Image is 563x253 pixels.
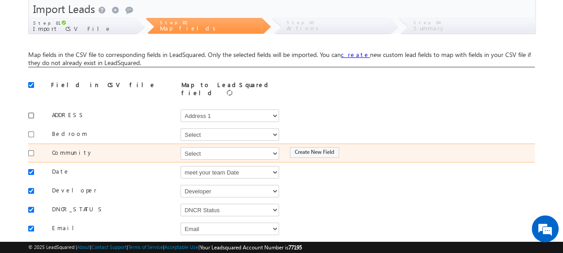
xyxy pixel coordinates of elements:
[33,20,59,26] span: Step 01
[12,83,163,187] textarea: Type your message and hit 'Enter'
[38,224,155,232] label: Email
[28,51,535,67] div: Map fields in the CSV file to corresponding fields in LeadSquared. Only the selected fields will ...
[15,47,38,59] img: d_60004797649_company_0_60004797649
[38,167,155,175] label: Date
[200,244,302,251] span: Your Leadsquared Account Number is
[181,81,298,98] div: Map to LeadSquared field
[288,244,302,251] span: 77195
[160,24,219,32] span: Map fields
[290,147,339,158] button: Create New Field
[413,20,441,25] span: Step 04
[38,148,155,157] label: Community
[33,25,112,32] span: Import CSV File
[413,24,445,32] span: Summary
[47,47,150,59] div: Chat with us now
[77,244,90,250] a: About
[38,205,155,213] label: DNCR_STATUS
[28,243,302,252] span: © 2025 LeadSquared | | | | |
[164,244,198,250] a: Acceptable Use
[287,24,322,32] span: Actions
[38,186,155,194] label: Developer
[51,81,168,93] div: Field in CSV file
[128,244,163,250] a: Terms of Service
[38,111,155,119] label: ADDRESS
[147,4,168,26] div: Minimize live chat window
[227,89,232,96] img: Refresh LeadSquared fields
[122,194,163,206] em: Start Chat
[341,51,370,58] a: create
[91,244,127,250] a: Contact Support
[160,20,187,25] span: Step 02
[38,130,155,138] label: Bedroom
[287,20,314,25] span: Step 03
